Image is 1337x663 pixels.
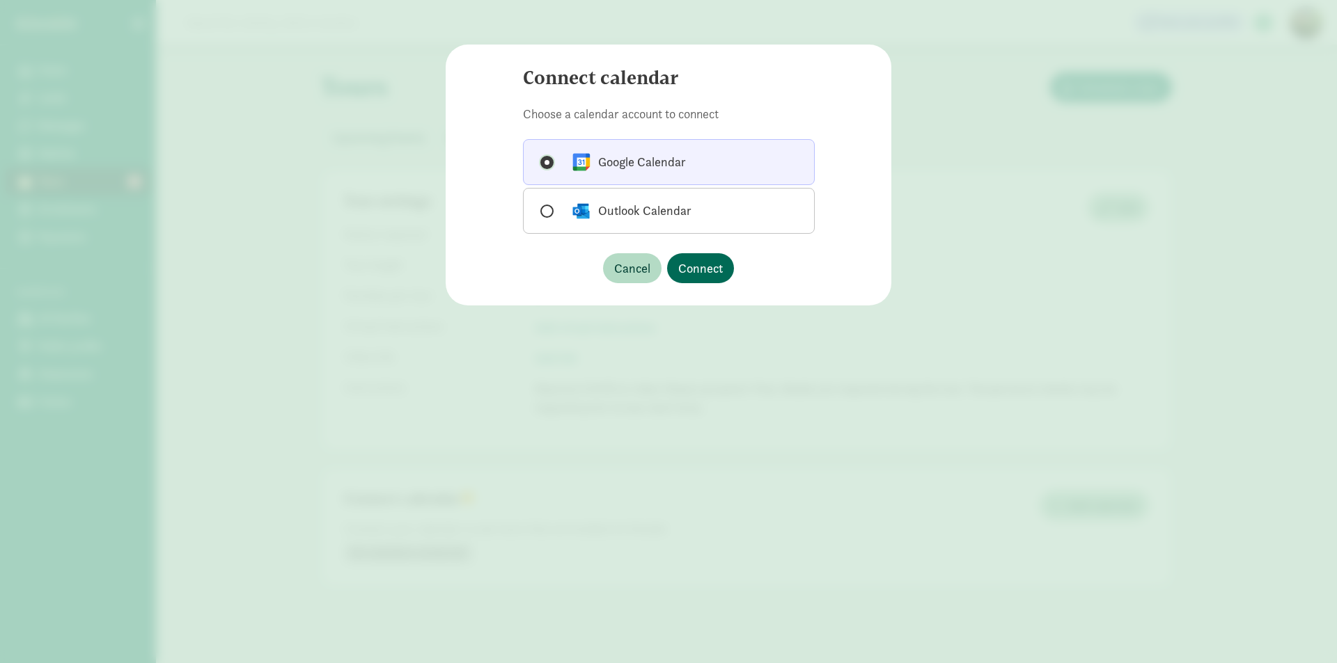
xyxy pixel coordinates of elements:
p: Choose a calendar account to connect [523,106,815,122]
span: Connect [678,259,723,278]
span: Cancel [614,259,650,278]
div: Google Calendar [570,151,686,173]
div: Outlook Calendar [570,200,691,222]
iframe: Chat Widget [1267,596,1337,663]
button: Cancel [603,253,662,283]
h3: Connect calendar [523,67,815,89]
button: Connect [667,253,734,283]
